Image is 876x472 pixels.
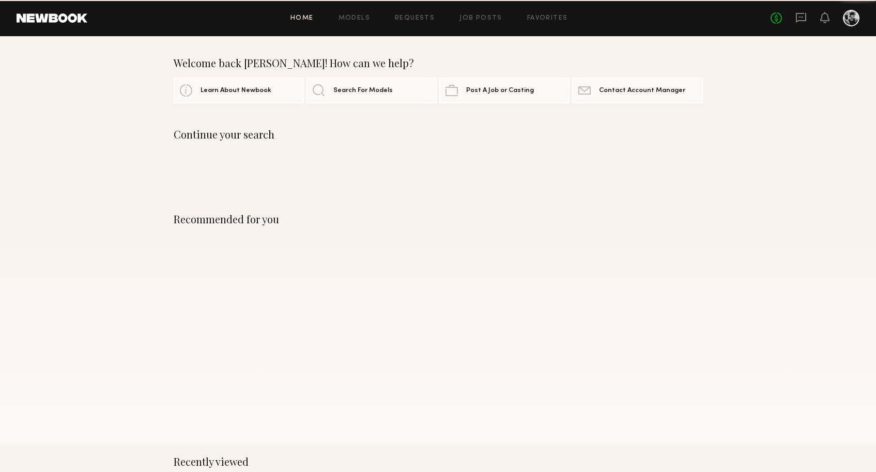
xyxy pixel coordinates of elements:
[395,15,435,22] a: Requests
[174,455,703,468] div: Recently viewed
[439,78,570,103] a: Post A Job or Casting
[290,15,314,22] a: Home
[339,15,370,22] a: Models
[306,78,437,103] a: Search For Models
[174,128,703,141] div: Continue your search
[599,87,685,94] span: Contact Account Manager
[201,87,271,94] span: Learn About Newbook
[466,87,534,94] span: Post A Job or Casting
[174,213,703,225] div: Recommended for you
[527,15,568,22] a: Favorites
[333,87,393,94] span: Search For Models
[572,78,702,103] a: Contact Account Manager
[174,78,304,103] a: Learn About Newbook
[459,15,502,22] a: Job Posts
[174,57,703,69] div: Welcome back [PERSON_NAME]! How can we help?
